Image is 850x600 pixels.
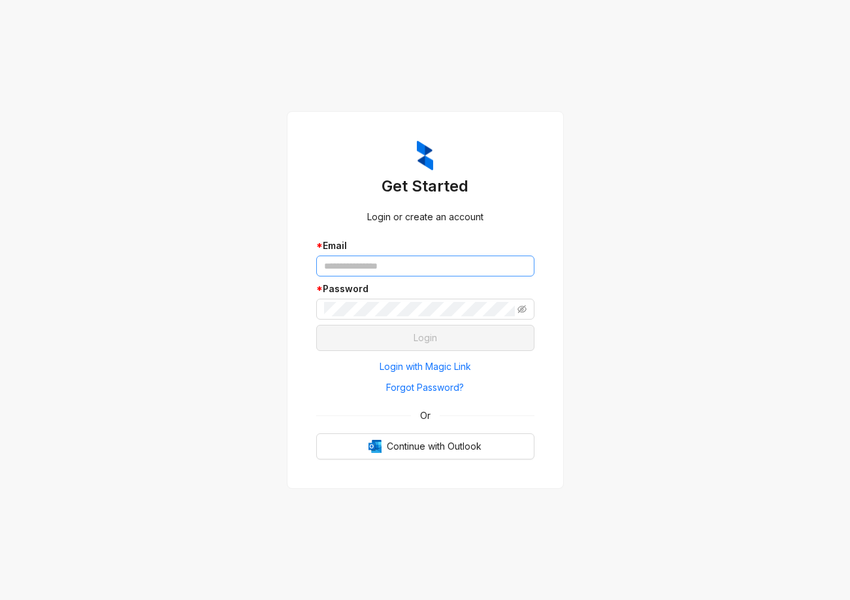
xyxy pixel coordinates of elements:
[316,377,534,398] button: Forgot Password?
[316,176,534,197] h3: Get Started
[411,408,440,423] span: Or
[316,210,534,224] div: Login or create an account
[316,282,534,296] div: Password
[387,439,482,454] span: Continue with Outlook
[316,325,534,351] button: Login
[316,433,534,459] button: OutlookContinue with Outlook
[517,305,527,314] span: eye-invisible
[386,380,464,395] span: Forgot Password?
[368,440,382,453] img: Outlook
[417,141,433,171] img: ZumaIcon
[316,239,534,253] div: Email
[380,359,471,374] span: Login with Magic Link
[316,356,534,377] button: Login with Magic Link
